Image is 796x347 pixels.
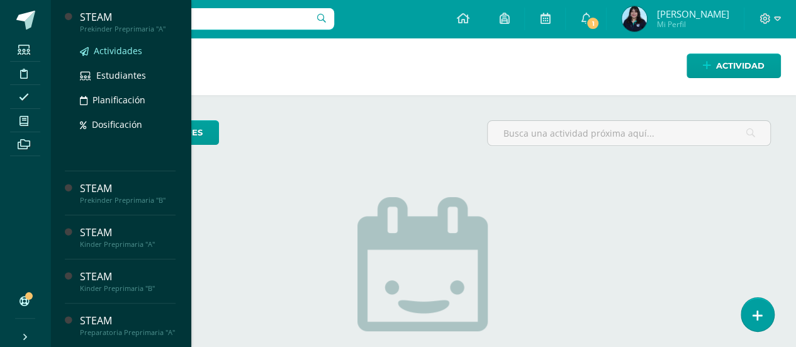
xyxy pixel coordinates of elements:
div: STEAM [80,10,176,25]
a: Estudiantes [80,68,176,82]
span: Actividades [94,45,142,57]
span: 1 [586,16,600,30]
span: Actividad [716,54,765,77]
div: Preparatoria Preprimaria "A" [80,328,176,337]
a: STEAMPreparatoria Preprimaria "A" [80,314,176,337]
div: Kinder Preprimaria "A" [80,240,176,249]
a: STEAMKinder Preprimaria "B" [80,270,176,293]
div: STEAM [80,314,176,328]
div: Prekinder Preprimaria "A" [80,25,176,33]
span: Mi Perfil [656,19,729,30]
span: Planificación [92,94,145,106]
div: STEAM [80,270,176,284]
input: Busca un usuario... [59,8,334,30]
span: [PERSON_NAME] [656,8,729,20]
input: Busca una actividad próxima aquí... [488,121,770,145]
span: Estudiantes [96,69,146,81]
div: Prekinder Preprimaria "B" [80,196,176,205]
span: Dosificación [92,118,142,130]
a: STEAMPrekinder Preprimaria "A" [80,10,176,33]
h1: Actividades [65,38,781,95]
a: STEAMKinder Preprimaria "A" [80,225,176,249]
a: Planificación [80,93,176,107]
div: Kinder Preprimaria "B" [80,284,176,293]
div: STEAM [80,181,176,196]
div: STEAM [80,225,176,240]
a: Actividad [687,54,781,78]
a: Actividades [80,43,176,58]
a: Dosificación [80,117,176,132]
img: 717e1260f9baba787432b05432d0efc0.png [622,6,647,31]
a: STEAMPrekinder Preprimaria "B" [80,181,176,205]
